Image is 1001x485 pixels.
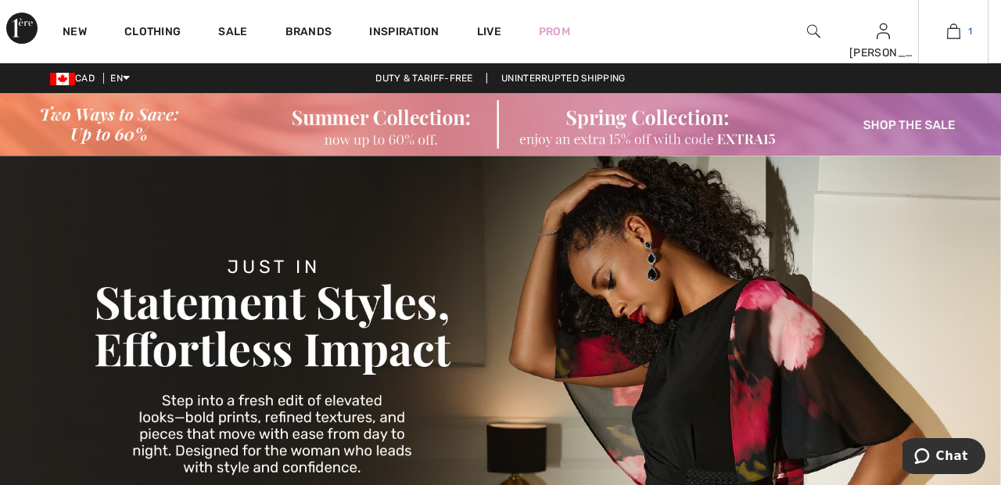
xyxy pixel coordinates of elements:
[110,73,130,84] span: EN
[877,23,890,38] a: Sign In
[902,438,985,477] iframe: Opens a widget where you can chat to one of our agents
[218,25,247,41] a: Sale
[369,25,439,41] span: Inspiration
[285,25,332,41] a: Brands
[807,22,820,41] img: search the website
[477,23,501,40] a: Live
[63,25,87,41] a: New
[968,24,972,38] span: 1
[849,45,918,61] div: [PERSON_NAME]
[919,22,988,41] a: 1
[124,25,181,41] a: Clothing
[947,22,960,41] img: My Bag
[50,73,101,84] span: CAD
[539,23,570,40] a: Prom
[877,22,890,41] img: My Info
[50,73,75,85] img: Canadian Dollar
[6,13,38,44] img: 1ère Avenue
